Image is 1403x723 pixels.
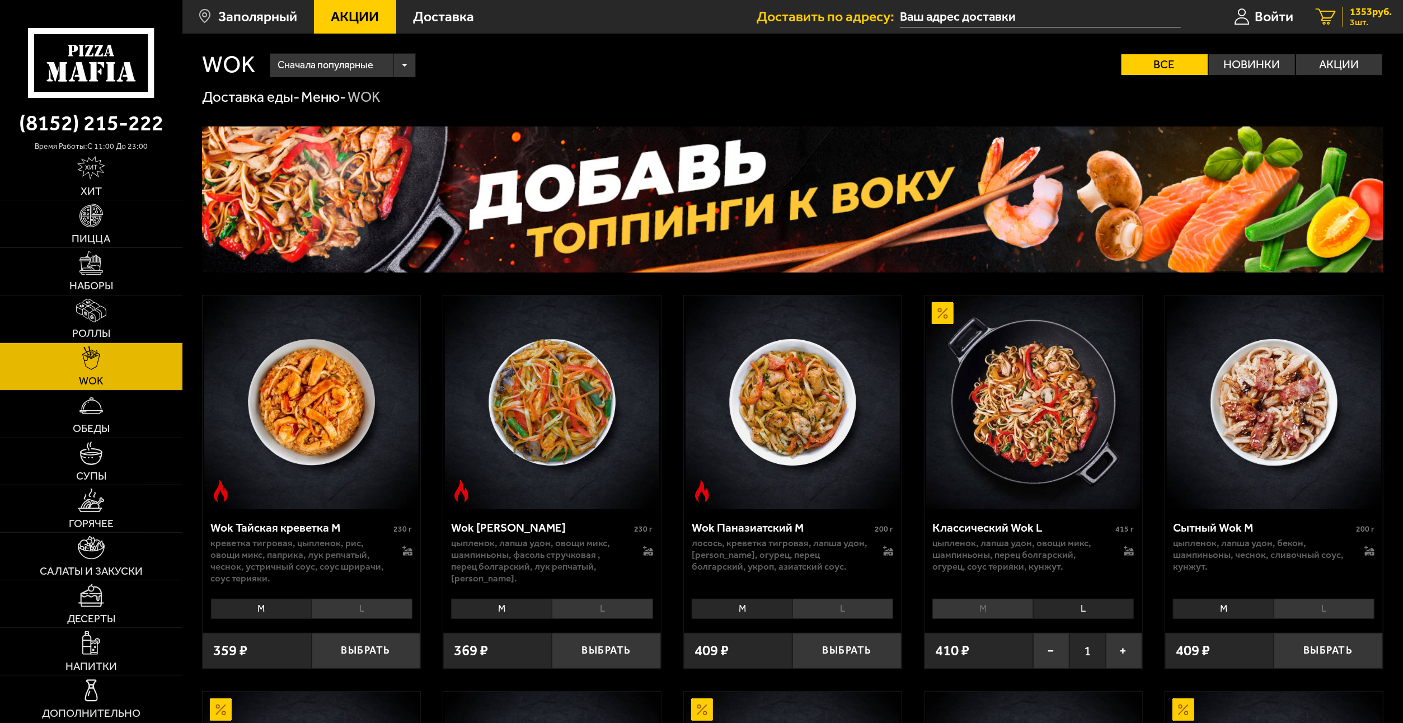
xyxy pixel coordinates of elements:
span: 3 шт. [1350,18,1392,27]
span: WOK [79,375,104,386]
span: Пицца [72,233,110,244]
img: Сытный Wok M [1167,295,1381,510]
div: Сытный Wok M [1173,520,1353,534]
p: лосось, креветка тигровая, лапша удон, [PERSON_NAME], огурец, перец болгарский, укроп, азиатский ... [692,537,869,572]
li: M [932,599,1033,619]
li: L [1274,599,1375,619]
a: Острое блюдоWok Тайская креветка M [203,295,420,510]
li: M [692,599,792,619]
a: Острое блюдоWok Карри М [443,295,661,510]
div: Классический Wok L [932,520,1113,534]
img: Wok Паназиатский M [686,295,900,510]
span: 200 г [1356,524,1374,534]
div: WOK [348,88,381,107]
li: L [1033,599,1134,619]
button: Выбрать [1274,633,1382,669]
p: цыпленок, лапша удон, бекон, шампиньоны, чеснок, сливочный соус, кунжут. [1173,537,1350,572]
span: 230 г [635,524,653,534]
span: Наборы [69,280,113,291]
span: Акции [331,10,379,24]
button: Выбрать [792,633,901,669]
span: Роллы [72,328,110,339]
input: Ваш адрес доставки [900,7,1180,27]
span: Десерты [67,613,115,624]
span: Доставить по адресу: [757,10,900,24]
span: 200 г [875,524,893,534]
span: Дополнительно [42,708,140,719]
span: Заполярный [218,10,297,24]
label: Акции [1296,54,1382,75]
span: 415 г [1115,524,1134,534]
img: Акционный [210,698,232,720]
li: M [451,599,552,619]
span: Горячее [69,518,114,529]
p: креветка тигровая, цыпленок, рис, овощи микс, паприка, лук репчатый, чеснок, устричный соус, соус... [211,537,388,584]
img: Wok Карри М [445,295,659,510]
button: Выбрать [552,633,660,669]
label: Новинки [1209,54,1295,75]
span: 409 ₽ [695,644,729,658]
a: Меню- [301,88,346,106]
button: + [1106,633,1142,669]
li: M [211,599,312,619]
span: Салаты и закуски [40,566,143,576]
li: L [311,599,412,619]
h1: WOK [202,53,255,77]
span: Сначала популярные [278,51,373,79]
span: 230 г [394,524,412,534]
span: Обеды [73,423,110,434]
span: Доставка [413,10,474,24]
span: 409 ₽ [1176,644,1210,658]
span: Хит [81,186,102,196]
li: L [552,599,653,619]
p: цыпленок, лапша удон, овощи микс, шампиньоны, фасоль стручковая , перец болгарский, лук репчатый,... [451,537,628,584]
span: 1 [1069,633,1106,669]
span: Войти [1255,10,1293,24]
img: Акционный [691,698,713,720]
span: 410 ₽ [935,644,969,658]
li: L [792,599,894,619]
img: Острое блюдо [691,480,713,502]
span: Напитки [65,661,117,672]
div: Wok [PERSON_NAME] [451,520,631,534]
p: цыпленок, лапша удон, овощи микс, шампиньоны, перец болгарский, огурец, соус терияки, кунжут. [932,537,1109,572]
a: Острое блюдоWok Паназиатский M [684,295,902,510]
div: Wok Тайская креветка M [211,520,391,534]
button: − [1033,633,1069,669]
span: 369 ₽ [454,644,488,658]
img: Острое блюдо [210,480,232,502]
img: Острое блюдо [451,480,472,502]
span: 359 ₽ [213,644,247,658]
li: M [1173,599,1274,619]
span: 1353 руб. [1350,7,1392,17]
div: Wok Паназиатский M [692,520,872,534]
a: АкционныйКлассический Wok L [925,295,1142,510]
img: Классический Wok L [926,295,1141,510]
img: Акционный [1172,698,1194,720]
a: Сытный Wok M [1165,295,1383,510]
button: Выбрать [312,633,420,669]
label: Все [1122,54,1208,75]
img: Wok Тайская креветка M [204,295,419,510]
a: Доставка еды- [202,88,299,106]
span: Супы [76,471,106,481]
img: Акционный [932,302,954,324]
